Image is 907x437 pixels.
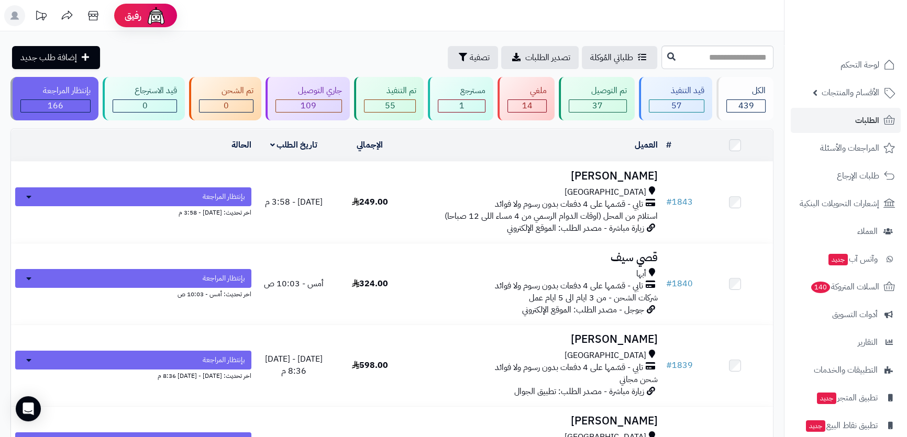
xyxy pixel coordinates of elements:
[791,274,901,299] a: السلات المتروكة140
[666,196,672,208] span: #
[820,141,879,155] span: المراجعات والأسئلة
[203,273,245,284] span: بإنتظار المراجعة
[508,100,546,112] div: 14
[459,99,464,112] span: 1
[470,51,490,64] span: تصفية
[726,85,766,97] div: الكل
[590,51,633,64] span: طلباتي المُوكلة
[357,139,383,151] a: الإجمالي
[113,85,178,97] div: قيد الاسترجاع
[858,335,878,350] span: التقارير
[810,279,879,294] span: السلات المتروكة
[649,100,704,112] div: 57
[791,52,901,77] a: لوحة التحكم
[12,46,100,69] a: إضافة طلب جديد
[840,58,879,72] span: لوحة التحكم
[569,100,626,112] div: 37
[270,139,318,151] a: تاريخ الطلب
[791,136,901,161] a: المراجعات والأسئلة
[113,100,177,112] div: 0
[21,100,90,112] div: 166
[637,77,715,120] a: قيد التنفيذ 57
[635,139,658,151] a: العميل
[224,99,229,112] span: 0
[827,252,878,266] span: وآتس آب
[791,302,901,327] a: أدوات التسويق
[15,369,251,380] div: اخر تحديث: [DATE] - [DATE] 8:36 م
[557,77,637,120] a: تم التوصيل 37
[352,77,426,120] a: تم التنفيذ 55
[791,385,901,410] a: تطبيق المتجرجديد
[857,224,878,239] span: العملاء
[791,330,901,355] a: التقارير
[16,396,41,421] div: Open Intercom Messenger
[814,363,878,377] span: التطبيقات والخدمات
[495,280,643,292] span: تابي - قسّمها على 4 دفعات بدون رسوم ولا فوائد
[199,85,253,97] div: تم الشحن
[671,99,682,112] span: 57
[805,418,878,433] span: تطبيق نقاط البيع
[203,192,245,202] span: بإنتظار المراجعة
[620,373,658,386] span: شحن مجاني
[636,268,646,280] span: أبها
[265,196,323,208] span: [DATE] - 3:58 م
[8,77,101,120] a: بإنتظار المراجعة 166
[187,77,263,120] a: تم الشحن 0
[514,385,644,398] span: زيارة مباشرة - مصدر الطلب: تطبيق الجوال
[125,9,141,22] span: رفيق
[142,99,148,112] span: 0
[263,77,352,120] a: جاري التوصيل 109
[806,420,825,432] span: جديد
[445,210,658,222] span: استلام من المحل (اوقات الدوام الرسمي من 4 مساء اللى 12 صباحا)
[412,170,658,182] h3: [PERSON_NAME]
[714,77,776,120] a: الكل439
[791,191,901,216] a: إشعارات التحويلات البنكية
[791,246,901,272] a: وآتس آبجديد
[364,85,416,97] div: تم التنفيذ
[301,99,316,112] span: 109
[426,77,495,120] a: مسترجع 1
[203,355,245,365] span: بإنتظار المراجعة
[15,288,251,299] div: اخر تحديث: أمس - 10:03 ص
[507,85,547,97] div: ملغي
[438,85,485,97] div: مسترجع
[352,359,388,372] span: 598.00
[811,282,830,293] span: 140
[352,277,388,290] span: 324.00
[101,77,187,120] a: قيد الاسترجاع 0
[666,359,693,372] a: #1839
[231,139,251,151] a: الحالة
[791,357,901,383] a: التطبيقات والخدمات
[817,393,836,404] span: جديد
[448,46,498,69] button: تصفية
[738,99,754,112] span: 439
[529,292,658,304] span: شركات الشحن - من 3 ايام الى 5 ايام عمل
[666,277,693,290] a: #1840
[649,85,705,97] div: قيد التنفيذ
[20,51,77,64] span: إضافة طلب جديد
[666,359,672,372] span: #
[501,46,579,69] a: تصدير الطلبات
[412,252,658,264] h3: قصي سيف
[837,169,879,183] span: طلبات الإرجاع
[495,198,643,210] span: تابي - قسّمها على 4 دفعات بدون رسوم ولا فوائد
[525,51,570,64] span: تصدير الطلبات
[791,108,901,133] a: الطلبات
[791,219,901,244] a: العملاء
[565,350,646,362] span: [GEOGRAPHIC_DATA]
[836,28,897,50] img: logo-2.png
[800,196,879,211] span: إشعارات التحويلات البنكية
[592,99,603,112] span: 37
[522,304,644,316] span: جوجل - مصدر الطلب: الموقع الإلكتروني
[276,100,341,112] div: 109
[855,113,879,128] span: الطلبات
[275,85,342,97] div: جاري التوصيل
[28,5,54,29] a: تحديثات المنصة
[582,46,657,69] a: طلباتي المُوكلة
[146,5,167,26] img: ai-face.png
[522,99,533,112] span: 14
[822,85,879,100] span: الأقسام والمنتجات
[828,254,848,265] span: جديد
[666,277,672,290] span: #
[412,415,658,427] h3: [PERSON_NAME]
